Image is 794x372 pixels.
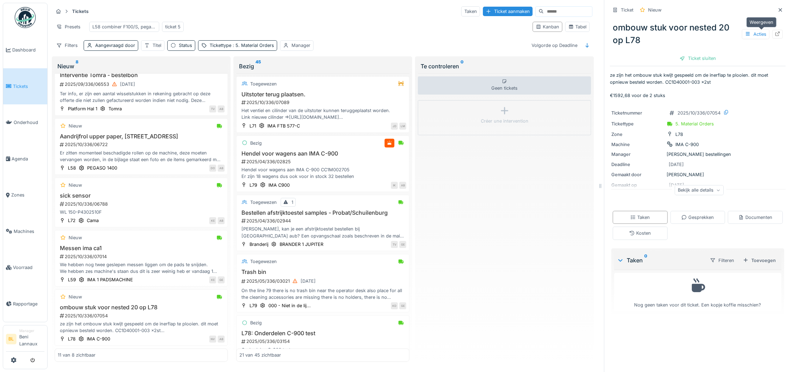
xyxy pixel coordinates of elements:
div: 2025/04/336/02825 [241,158,406,165]
div: Zone [611,131,664,138]
div: Nieuw [648,7,661,13]
div: Presets [53,22,84,32]
div: Te controleren [421,62,588,70]
div: Volgorde op Deadline [528,40,581,50]
h3: Interventie Tomra - bestelbon [58,72,225,78]
div: L78 [675,131,683,138]
div: LM [399,123,406,130]
div: Bezig [250,319,262,326]
div: Toegewezen [250,81,277,87]
h3: Messen ima ca1 [58,245,225,252]
div: Taken [461,6,480,16]
div: Tickettype [611,120,664,127]
div: 2025/09/336/06553 [59,80,225,89]
div: Bezig [250,140,262,146]
h3: L78: Onderdelen C-900 test [239,330,406,337]
div: Tabel [568,23,586,30]
div: Manager [19,328,44,333]
div: IMA FTB 577-C [267,123,300,129]
div: Ticket sluiten [677,54,719,63]
img: Badge_color-CXgf-gQk.svg [15,7,36,28]
div: JD [391,123,398,130]
div: ombouw stuk voor nested 20 op L78 [610,19,786,49]
sup: 0 [644,256,647,264]
div: Nieuw [69,294,82,300]
div: Tickettype [210,42,274,49]
sup: 8 [76,62,78,70]
div: Tomra [108,105,122,112]
div: IMA C-900 [675,141,699,148]
div: [DATE] [301,278,316,284]
div: IMA C-900 [87,336,110,342]
div: IMA 1 PADSMACHINE [87,276,133,283]
div: 2025/10/336/07089 [241,99,406,106]
div: [DATE] [669,161,684,168]
div: KE [209,217,216,224]
a: Dashboard [3,32,47,68]
div: Titel [153,42,161,49]
div: KE [209,276,216,283]
div: PEGASO 1400 [87,165,117,171]
div: Machine [611,141,664,148]
div: AB [218,165,225,172]
span: Zones [11,192,44,198]
span: : 5. Material Orders [231,43,274,48]
div: Taken [630,214,650,221]
span: Voorraad [13,264,44,271]
span: Agenda [12,156,44,162]
div: TV [209,105,216,112]
div: Ticket aanmaken [483,7,533,16]
div: L72 [68,217,76,224]
div: Manager [611,151,664,158]
a: Onderhoud [3,104,47,141]
div: 11 van 8 zichtbaar [58,352,96,358]
sup: 0 [461,62,464,70]
div: Ticket [621,7,633,13]
div: Het ventiel en cilinder van de uitstoter kunnen teruggeplaatst worden. Link nieuwe cilinder =>[UR... [239,107,406,120]
div: WL 150-P4302510F [58,209,225,215]
a: Tickets [3,68,47,105]
div: Manager [291,42,310,49]
div: Filteren [707,255,737,266]
div: 21 van 45 zichtbaar [239,352,281,359]
div: 2025/10/336/06788 [59,201,225,207]
div: AB [399,182,406,189]
div: L71 [250,123,256,129]
h3: Trash bin [239,269,406,275]
sup: 45 [255,62,261,70]
div: [PERSON_NAME] bestellingen [611,151,784,158]
h3: Hendel voor wagens aan IMA C-900 [239,150,406,157]
div: Geen tickets [418,76,591,95]
div: L79 [250,182,257,188]
div: Ticketnummer [611,110,664,116]
div: Er zitten momenteel beschadigde rollen op de machine, deze moeten vervangen worden, in de bijlage... [58,150,225,163]
li: Beni Lannaux [19,328,44,350]
div: Nieuw [69,234,82,241]
div: GE [399,241,406,248]
div: DO [209,165,216,172]
h3: Uitstoter terug plaatsen. [239,91,406,98]
div: IK [391,182,398,189]
div: Créer une intervention [481,118,528,124]
div: Documenten [738,214,772,221]
a: Zones [3,177,47,213]
div: Kosten [629,230,651,236]
div: Weergeven [746,17,777,27]
h3: sick sensor [58,192,225,199]
div: 1 [291,199,293,206]
div: On the line 79 there is no trash bin near the operator desk also place for all the cleaning acces... [239,287,406,301]
div: Nog geen taken voor dit ticket. Een kopje koffie misschien? [619,276,777,309]
a: Agenda [3,141,47,177]
div: ticket 5 [165,23,181,30]
div: Taken [617,256,704,264]
div: GE [399,302,406,309]
strong: Tickets [69,8,91,15]
p: ze zijn het ombouw stuk kwijt gespeeld om de inerflap te plooien. dit moet opnieuw besteld worden... [610,72,786,99]
div: KD [391,302,398,309]
div: BRANDER 1 JUPITER [280,241,323,248]
div: 2025/10/336/07014 [59,253,225,260]
a: Rapportage [3,286,47,322]
h3: Bestellen afstrijktoestel samples - Probat/Schuilenburg [239,209,406,216]
span: Onderhoud [14,119,44,126]
span: Tickets [13,83,44,90]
